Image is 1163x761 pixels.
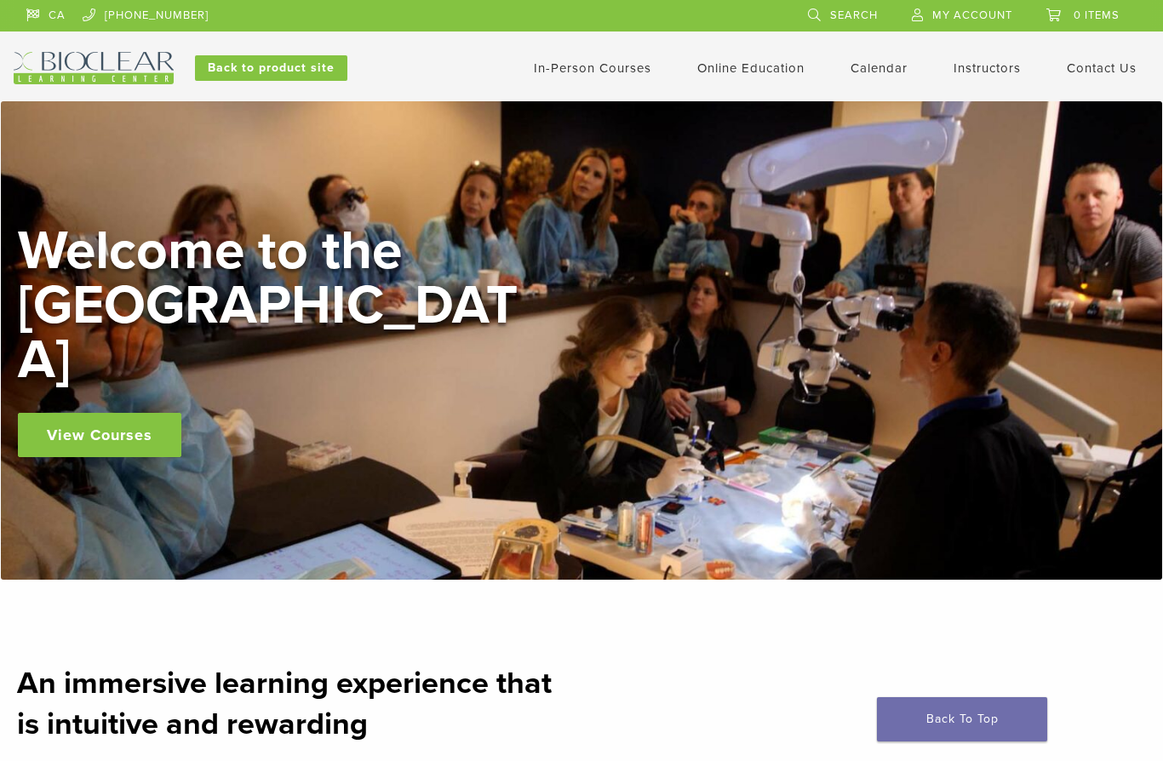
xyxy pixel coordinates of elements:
[1074,9,1120,22] span: 0 items
[1067,60,1137,76] a: Contact Us
[18,224,529,387] h2: Welcome to the [GEOGRAPHIC_DATA]
[17,665,552,742] strong: An immersive learning experience that is intuitive and rewarding
[697,60,805,76] a: Online Education
[830,9,878,22] span: Search
[954,60,1021,76] a: Instructors
[195,55,347,81] a: Back to product site
[877,697,1047,741] a: Back To Top
[18,413,181,457] a: View Courses
[14,52,174,84] img: Bioclear
[932,9,1012,22] span: My Account
[534,60,651,76] a: In-Person Courses
[851,60,908,76] a: Calendar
